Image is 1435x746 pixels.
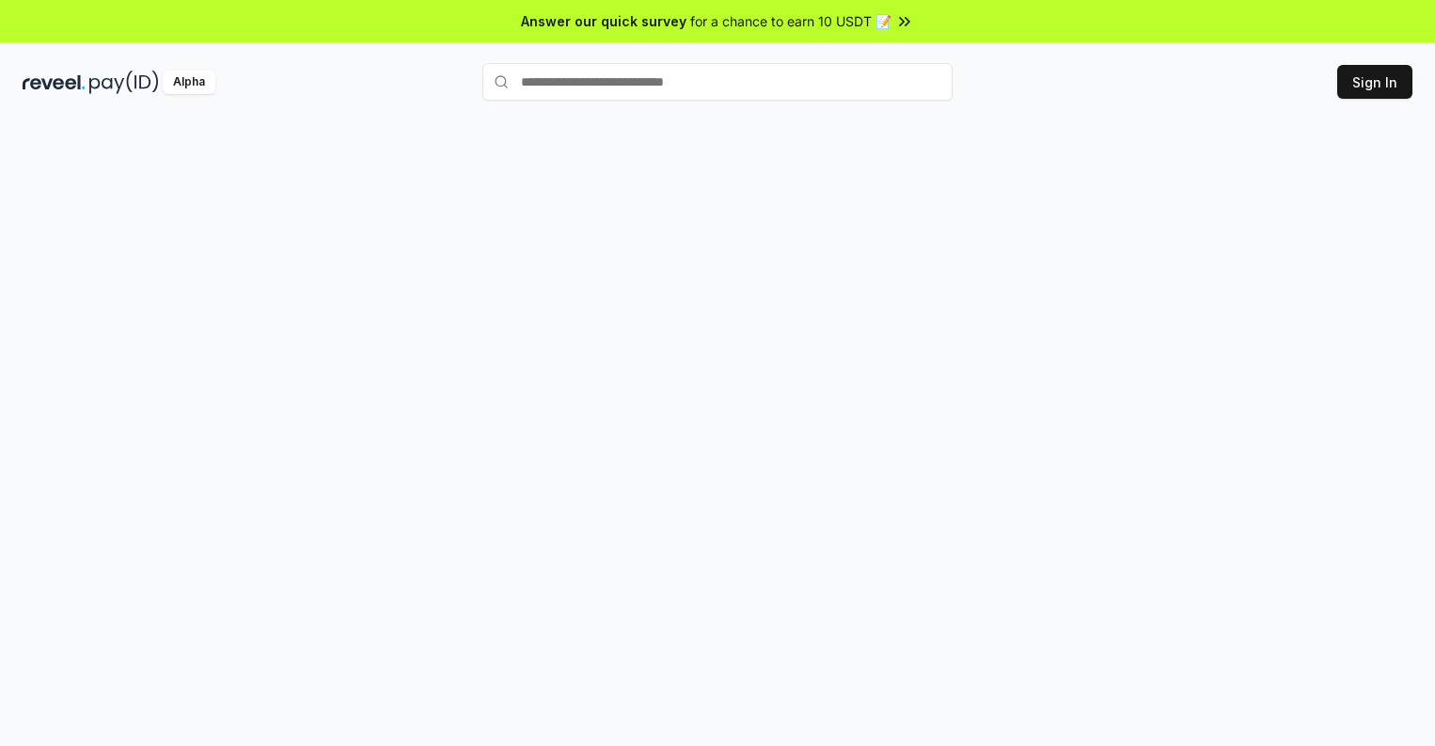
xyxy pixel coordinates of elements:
[23,71,86,94] img: reveel_dark
[690,11,891,31] span: for a chance to earn 10 USDT 📝
[1337,65,1412,99] button: Sign In
[163,71,215,94] div: Alpha
[521,11,686,31] span: Answer our quick survey
[89,71,159,94] img: pay_id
